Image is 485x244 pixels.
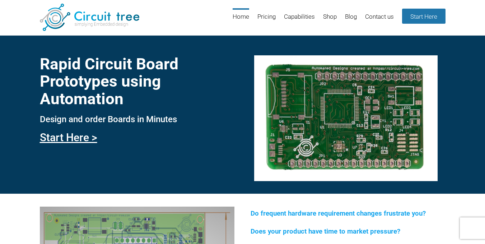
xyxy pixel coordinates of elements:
[251,227,400,235] span: Does your product have time to market pressure?
[40,4,139,31] img: Circuit Tree
[365,8,394,32] a: Contact us
[257,8,276,32] a: Pricing
[402,9,446,24] a: Start Here
[345,8,357,32] a: Blog
[40,55,234,107] h1: Rapid Circuit Board Prototypes using Automation
[40,131,97,144] a: Start Here >
[251,210,426,217] span: Do frequent hardware requirement changes frustrate you?
[233,8,249,32] a: Home
[40,115,234,124] h3: Design and order Boards in Minutes
[323,8,337,32] a: Shop
[284,8,315,32] a: Capabilities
